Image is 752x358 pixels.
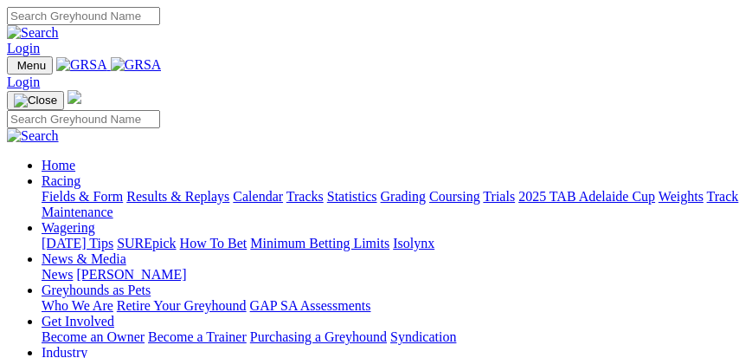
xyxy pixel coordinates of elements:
a: Fields & Form [42,189,123,204]
a: Statistics [327,189,377,204]
a: Greyhounds as Pets [42,283,151,297]
a: Syndication [390,329,456,344]
input: Search [7,110,160,128]
div: Racing [42,189,745,220]
a: Results & Replays [126,189,229,204]
a: Become a Trainer [148,329,247,344]
a: Login [7,75,40,89]
img: Search [7,25,59,41]
a: Home [42,158,75,172]
a: 2025 TAB Adelaide Cup [518,189,655,204]
img: logo-grsa-white.png [67,90,81,104]
a: Track Maintenance [42,189,738,219]
a: Login [7,41,40,55]
button: Toggle navigation [7,91,64,110]
a: News [42,267,73,282]
div: Get Involved [42,329,745,345]
a: SUREpick [117,236,176,251]
button: Toggle navigation [7,56,53,75]
a: Trials [483,189,515,204]
a: Grading [381,189,426,204]
img: GRSA [56,57,107,73]
div: News & Media [42,267,745,283]
a: Coursing [429,189,480,204]
input: Search [7,7,160,25]
a: Get Involved [42,314,114,329]
a: News & Media [42,251,126,266]
a: Minimum Betting Limits [250,236,389,251]
a: [DATE] Tips [42,236,113,251]
a: GAP SA Assessments [250,298,371,313]
div: Greyhounds as Pets [42,298,745,314]
a: Wagering [42,220,95,235]
a: Isolynx [393,236,434,251]
span: Menu [17,59,46,72]
img: Search [7,128,59,144]
a: Become an Owner [42,329,145,344]
img: Close [14,94,57,107]
a: Retire Your Greyhound [117,298,247,313]
a: Weights [659,189,704,204]
a: How To Bet [180,236,247,251]
a: Who We Are [42,298,113,313]
a: [PERSON_NAME] [76,267,186,282]
a: Racing [42,173,80,188]
a: Tracks [286,189,324,204]
a: Purchasing a Greyhound [250,329,387,344]
img: GRSA [111,57,162,73]
div: Wagering [42,236,745,251]
a: Calendar [233,189,283,204]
